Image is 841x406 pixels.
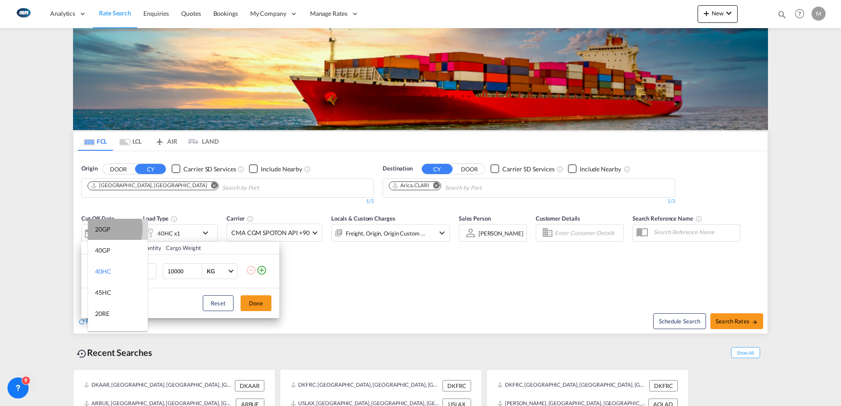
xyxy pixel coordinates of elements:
div: 40GP [95,246,110,255]
div: 20RE [95,309,110,318]
div: 40RE [95,330,110,339]
div: 45HC [95,288,111,297]
div: 20GP [95,225,110,234]
div: 40HC [95,267,111,276]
